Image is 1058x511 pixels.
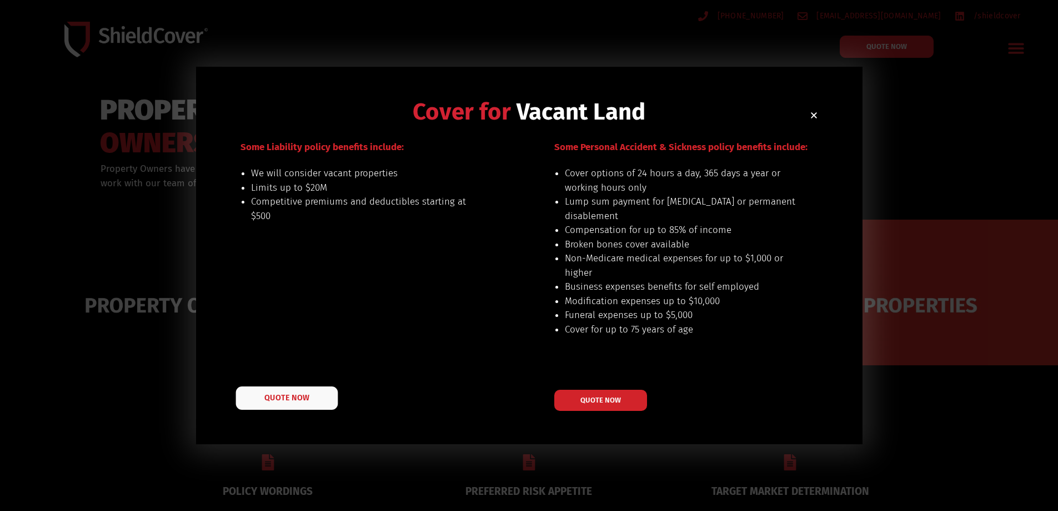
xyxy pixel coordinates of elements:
li: Cover options of 24 hours a day, 365 days a year or working hours only [565,166,796,195]
span: Vacant Land [517,98,645,126]
span: QUOTE NOW [580,396,621,404]
li: Lump sum payment for [MEDICAL_DATA] or permanent disablement [565,195,796,223]
li: Non-Medicare medical expenses for up to $1,000 or higher [565,251,796,280]
li: We will consider vacant properties [251,166,483,181]
li: Competitive premiums and deductibles starting at $500 [251,195,483,223]
a: QUOTE NOW [554,390,647,411]
iframe: LiveChat chat widget [840,114,1058,511]
li: Modification expenses up to $10,000 [565,294,796,309]
li: Funeral expenses up to $5,000 [565,308,796,323]
span: Cover for [413,98,511,126]
li: Broken bones cover available [565,237,796,252]
li: Business expenses benefits for self employed [565,280,796,294]
li: Limits up to $20M [251,181,483,195]
a: QUOTE NOW [235,386,338,410]
span: QUOTE NOW [264,394,309,401]
span: Some Personal Accident & Sickness policy benefits include: [554,141,808,153]
li: Compensation for up to 85% of income [565,223,796,237]
a: Close [810,111,818,120]
span: Some Liability policy benefits include: [240,141,404,153]
li: Cover for up to 75 years of age [565,323,796,337]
